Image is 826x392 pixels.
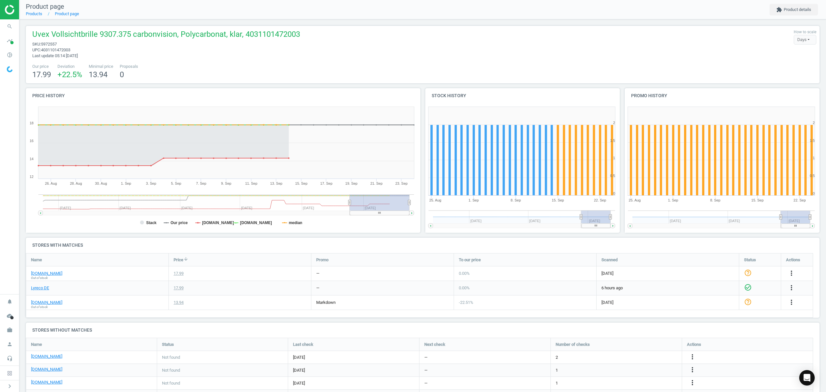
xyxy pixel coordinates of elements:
tspan: 25. Aug [429,198,441,202]
h4: Price history [26,88,420,103]
span: 17.99 [32,70,51,79]
tspan: 15. Sep [552,198,564,202]
tspan: 22. Sep [594,198,606,202]
text: 18 [30,121,34,125]
tspan: median [289,221,302,225]
span: Out of stock [31,275,48,280]
tspan: 13. Sep [270,181,282,185]
button: more_vert [689,353,696,362]
i: pie_chart_outlined [4,49,16,61]
span: 13.94 [89,70,107,79]
span: 2 [556,355,558,360]
button: more_vert [788,269,795,278]
div: — [316,271,319,276]
span: Not found [162,355,180,360]
tspan: 1. Sep [468,198,479,202]
i: check_circle_outline [744,283,752,291]
text: 2 [813,121,815,125]
i: notifications [4,295,16,308]
i: cloud_done [4,310,16,322]
span: Product page [26,3,64,10]
span: Not found [162,380,180,386]
span: Next check [424,342,445,347]
span: Out of stock [31,304,48,309]
tspan: 26. Aug [45,181,57,185]
i: search [4,20,16,33]
span: sku : [32,42,41,46]
button: more_vert [788,298,795,307]
tspan: 15. Sep [295,181,307,185]
tspan: Our price [170,221,188,225]
span: [DATE] [293,355,414,360]
i: arrow_downward [183,256,188,262]
span: Promo [316,257,328,263]
h4: Promo history [625,88,820,103]
span: Our price [32,64,51,69]
span: +22.5 % [57,70,82,79]
span: [DATE] [601,300,734,305]
i: more_vert [788,269,795,277]
span: — [424,380,428,386]
i: more_vert [689,379,696,387]
span: 4031101472003 [41,47,70,52]
span: Scanned [601,257,618,263]
tspan: 9. Sep [221,181,231,185]
span: Name [31,257,42,263]
tspan: 8. Sep [710,198,720,202]
span: markdown [316,300,336,305]
i: person [4,338,16,350]
a: [DOMAIN_NAME] [31,300,62,305]
span: — [424,367,428,373]
i: chevron_right [6,382,14,390]
div: — [316,285,319,291]
i: more_vert [788,298,795,306]
tspan: 28. Aug [70,181,82,185]
a: Product page [55,11,79,16]
span: Price [174,257,183,263]
text: 16 [30,139,34,143]
a: [DOMAIN_NAME] [31,379,62,385]
text: 1.5 [610,139,615,142]
span: Proposals [120,64,138,69]
tspan: 7. Sep [196,181,206,185]
i: timeline [4,35,16,47]
span: 5972557 [41,42,57,46]
text: 1 [813,156,815,160]
span: Status [162,342,174,347]
tspan: 1. Sep [121,181,131,185]
span: Last update 05:14 [DATE] [32,53,78,58]
text: 0 [813,191,815,195]
tspan: 8. Sep [510,198,521,202]
span: -22.51 % [459,300,473,305]
img: ajHJNr6hYgQAAAAASUVORK5CYII= [5,5,51,15]
text: 12 [30,175,34,179]
a: [DOMAIN_NAME] [31,271,62,276]
h4: Stock history [425,88,620,103]
tspan: 22. Sep [794,198,806,202]
span: upc : [32,47,41,52]
span: 0 [120,70,124,79]
tspan: [DOMAIN_NAME] [202,221,234,225]
span: 6 hours ago [601,285,734,291]
text: 1 [613,156,615,160]
span: [DATE] [293,367,414,373]
text: 0 [613,191,615,195]
tspan: 19. Sep [345,181,358,185]
tspan: [DOMAIN_NAME] [240,221,272,225]
div: 17.99 [174,285,184,291]
tspan: 11. Sep [245,181,257,185]
tspan: 1. Sep [668,198,678,202]
i: extension [776,7,782,13]
button: more_vert [689,366,696,375]
h4: Stores without matches [26,323,820,338]
i: work [4,324,16,336]
a: [DOMAIN_NAME] [31,366,62,372]
a: Products [26,11,42,16]
i: help_outline [744,269,752,276]
span: Number of checks [556,342,590,347]
tspan: 3. Sep [146,181,156,185]
div: Days [794,35,816,45]
button: more_vert [788,284,795,292]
